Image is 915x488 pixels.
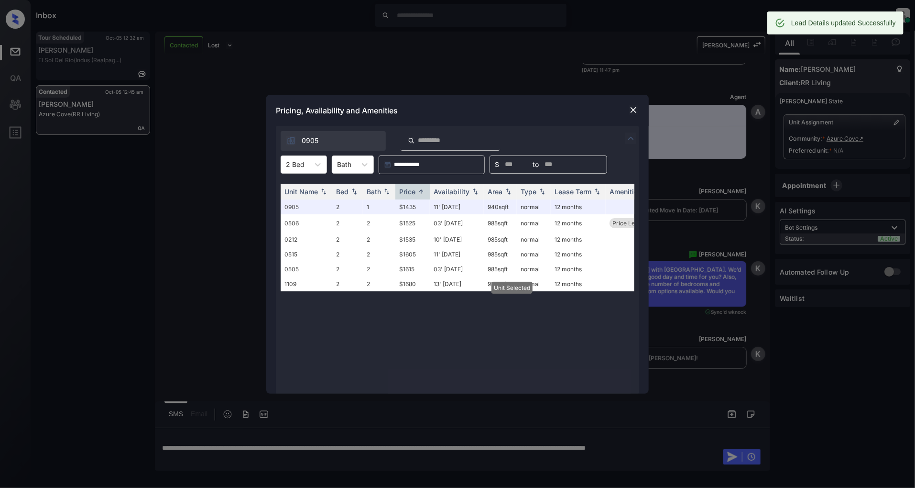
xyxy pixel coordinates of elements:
[281,247,332,262] td: 0515
[484,200,517,214] td: 940 sqft
[551,232,606,247] td: 12 months
[484,214,517,232] td: 985 sqft
[551,200,606,214] td: 12 months
[495,159,499,170] span: $
[395,200,430,214] td: $1435
[367,188,381,196] div: Bath
[521,188,536,196] div: Type
[363,214,395,232] td: 2
[363,200,395,214] td: 1
[517,200,551,214] td: normal
[416,188,426,195] img: sorting
[332,200,363,214] td: 2
[551,214,606,232] td: 12 months
[395,247,430,262] td: $1605
[349,188,359,195] img: sorting
[612,220,647,227] span: Price Leader
[791,14,896,32] div: Lead Details updated Successfully
[551,262,606,277] td: 12 months
[281,277,332,291] td: 1109
[517,214,551,232] td: normal
[395,232,430,247] td: $1535
[629,105,638,115] img: close
[484,277,517,291] td: 985 sqft
[592,188,602,195] img: sorting
[551,247,606,262] td: 12 months
[363,247,395,262] td: 2
[430,232,484,247] td: 10' [DATE]
[399,188,415,196] div: Price
[517,232,551,247] td: normal
[266,95,649,126] div: Pricing, Availability and Amenities
[332,232,363,247] td: 2
[332,214,363,232] td: 2
[382,188,392,195] img: sorting
[430,200,484,214] td: 11' [DATE]
[517,277,551,291] td: normal
[430,262,484,277] td: 03' [DATE]
[484,232,517,247] td: 985 sqft
[332,247,363,262] td: 2
[430,277,484,291] td: 13' [DATE]
[363,277,395,291] td: 2
[319,188,328,195] img: sorting
[484,262,517,277] td: 985 sqft
[281,232,332,247] td: 0212
[517,262,551,277] td: normal
[408,136,415,145] img: icon-zuma
[395,277,430,291] td: $1680
[281,214,332,232] td: 0506
[363,262,395,277] td: 2
[484,247,517,262] td: 985 sqft
[332,277,363,291] td: 2
[430,214,484,232] td: 03' [DATE]
[332,262,363,277] td: 2
[537,188,547,195] img: sorting
[555,188,591,196] div: Lease Term
[430,247,484,262] td: 11' [DATE]
[503,188,513,195] img: sorting
[625,133,637,144] img: icon-zuma
[302,135,318,146] span: 0905
[610,188,642,196] div: Amenities
[434,188,469,196] div: Availability
[286,136,296,145] img: icon-zuma
[281,262,332,277] td: 0505
[551,277,606,291] td: 12 months
[488,188,502,196] div: Area
[284,188,318,196] div: Unit Name
[395,214,430,232] td: $1525
[517,247,551,262] td: normal
[533,159,539,170] span: to
[336,188,349,196] div: Bed
[363,232,395,247] td: 2
[281,200,332,214] td: 0905
[395,262,430,277] td: $1615
[470,188,480,195] img: sorting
